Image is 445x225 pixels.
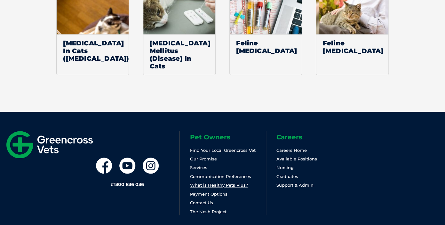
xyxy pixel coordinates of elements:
a: Available Positions [276,156,317,161]
a: Careers Home [276,148,307,153]
a: Nursing [276,165,294,170]
a: Services [190,165,207,170]
span: # [111,182,114,187]
a: Contact Us [190,200,213,205]
span: [MEDICAL_DATA] In Cats ([MEDICAL_DATA]) [57,34,129,67]
span: Feline [MEDICAL_DATA] [230,34,302,59]
a: #1300 836 036 [111,182,144,187]
a: Support & Admin [276,182,314,188]
a: Payment Options [190,191,227,196]
span: [MEDICAL_DATA] Mellitus (Disease) In Cats [143,34,215,75]
a: Graduates [276,174,298,179]
a: What is Healthy Pets Plus? [190,182,248,188]
h6: Careers [276,134,352,140]
a: Our Promise [190,156,217,161]
span: Feline [MEDICAL_DATA] [316,34,388,59]
a: Find Your Local Greencross Vet [190,148,255,153]
h6: Pet Owners [190,134,266,140]
a: Communication Preferences [190,174,251,179]
a: The Nosh Project [190,209,226,214]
